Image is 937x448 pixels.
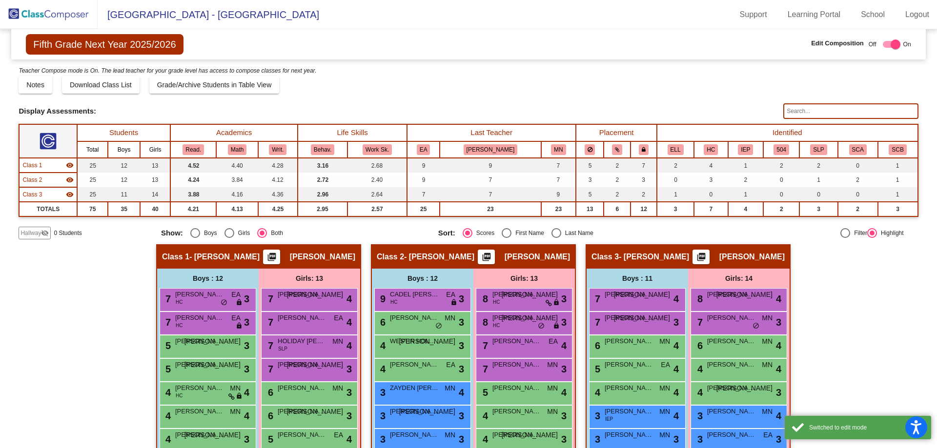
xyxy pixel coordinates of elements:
td: 9 [407,173,440,187]
span: MN [332,383,343,393]
span: [PERSON_NAME] [287,360,343,370]
span: 4 [673,292,679,306]
span: [PERSON_NAME] [492,360,541,370]
td: 1 [728,187,764,202]
span: [PERSON_NAME] [278,290,326,299]
th: 504 Plan [763,141,799,158]
span: Notes [26,81,44,89]
span: [PERSON_NAME] [390,360,439,370]
td: 12 [108,158,140,173]
td: 5 [576,187,604,202]
span: [PERSON_NAME] [390,313,439,323]
span: Class 3 [591,252,619,262]
td: 7 [631,158,657,173]
span: [PERSON_NAME] [719,252,785,262]
td: 0 [694,187,728,202]
span: Class 2 [22,175,42,184]
div: Highlight [877,229,904,237]
td: 13 [576,202,604,216]
td: 2 [838,202,878,216]
span: CADEL [PERSON_NAME] [390,290,439,299]
td: 75 [77,202,108,216]
span: 3 [459,338,464,353]
span: 7 [265,340,273,351]
td: 4 [694,158,728,173]
td: 4.24 [170,173,216,187]
span: On [903,40,911,49]
span: lock [553,299,560,307]
span: MN [332,336,343,347]
span: 3 [776,315,781,330]
mat-radio-group: Select an option [438,228,708,238]
td: 11 [108,187,140,202]
div: Boys : 11 [587,269,688,288]
span: do_not_disturb_alt [435,322,442,330]
td: 2 [763,202,799,216]
td: 2 [799,158,837,173]
div: Both [267,229,283,237]
span: Class 2 [377,252,404,262]
td: 9 [440,158,541,173]
button: Print Students Details [263,250,280,264]
th: Mary Nordwall [541,141,576,158]
td: 2.72 [298,173,347,187]
span: MN [230,383,241,393]
span: 5 [592,364,600,374]
span: [PERSON_NAME] [605,290,653,299]
span: 7 [592,317,600,328]
div: Filter [850,229,867,237]
span: [PERSON_NAME] [175,313,224,323]
td: 2.96 [298,187,347,202]
span: MN [762,360,773,370]
span: Download Class List [70,81,132,89]
td: 4.25 [258,202,298,216]
span: lock [553,322,560,330]
span: HC [493,298,500,306]
td: 4.40 [216,158,258,173]
mat-icon: picture_as_pdf [480,252,492,266]
td: 25 [77,158,108,173]
td: 2 [604,158,631,173]
span: Sort: [438,229,455,237]
span: 4 [673,362,679,376]
th: Identified [657,124,918,141]
span: [PERSON_NAME] [614,290,670,300]
span: EA [446,290,455,300]
span: EA [231,290,241,300]
span: [PERSON_NAME] [605,313,653,323]
td: 0 [657,173,694,187]
span: - [PERSON_NAME] [619,252,689,262]
td: 4.13 [216,202,258,216]
div: Girls: 14 [688,269,790,288]
th: Keep with students [604,141,631,158]
button: Read. [183,144,204,155]
td: 2.68 [347,158,407,173]
td: 7 [541,158,576,173]
span: 3 [346,362,352,376]
span: 4 [378,340,386,351]
span: 3 [561,315,567,330]
span: [PERSON_NAME] [287,290,343,300]
td: 3.88 [170,187,216,202]
td: 3 [694,173,728,187]
td: 3 [576,173,604,187]
div: First Name [511,229,544,237]
td: 4.28 [258,158,298,173]
td: 40 [140,202,170,216]
button: 504 [774,144,789,155]
button: Math [228,144,246,155]
td: 2.95 [298,202,347,216]
td: Natalie Coble - Natalie Coble [19,158,77,173]
span: 7 [480,364,488,374]
button: Print Students Details [478,250,495,264]
span: MN [659,336,670,347]
span: [PERSON_NAME] [278,383,326,393]
div: Girls [234,229,250,237]
button: ELL [668,144,684,155]
span: [PERSON_NAME] [399,336,455,347]
button: [PERSON_NAME] [464,144,517,155]
span: [PERSON_NAME] [707,336,756,346]
span: [PERSON_NAME] [707,290,756,299]
span: 3 [244,338,249,353]
span: do_not_disturb_alt [753,322,759,330]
